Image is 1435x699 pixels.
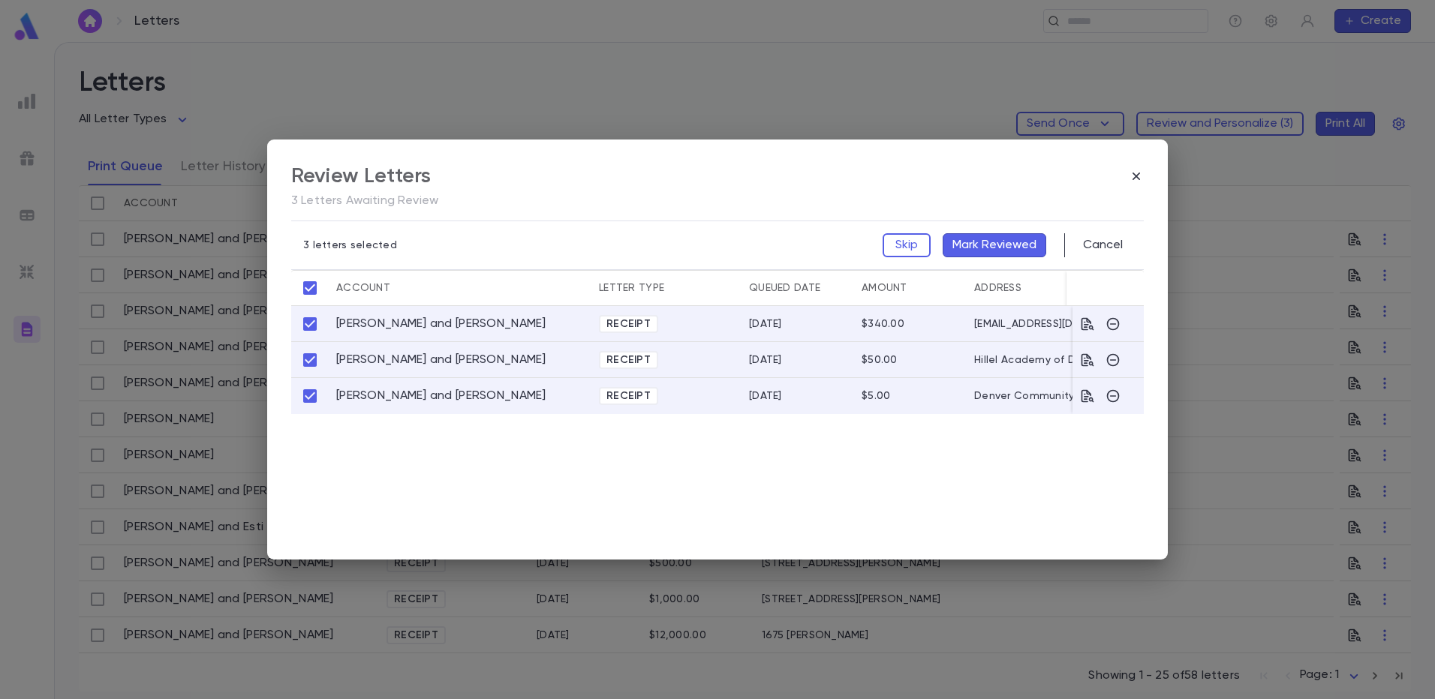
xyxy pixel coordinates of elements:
[1080,352,1095,367] button: Preview
[591,270,742,306] div: Letter Type
[862,270,907,306] div: Amount
[1080,316,1095,331] button: Preview
[862,318,904,330] div: $340.00
[749,318,782,330] div: 8/28/2025
[742,270,854,306] div: Queued Date
[749,354,782,366] div: 8/31/2025
[291,163,431,189] div: Review Letters
[1106,388,1121,403] button: Skip
[854,270,967,306] div: Amount
[749,390,782,402] div: 9/1/2025
[599,270,664,306] div: Letter Type
[967,270,1229,306] div: Address
[1106,316,1121,331] button: Skip
[336,270,390,306] div: Account
[600,354,657,366] span: Receipt
[943,233,1046,257] button: Mark Reviewed
[862,354,898,366] div: $50.00
[967,378,1229,414] div: Denver Community Kollel - [EMAIL_ADDRESS][DOMAIN_NAME]
[336,316,546,331] a: [PERSON_NAME] and [PERSON_NAME]
[291,193,1144,208] p: 3 Letters Awaiting Review
[1080,388,1095,403] button: Preview
[967,306,1229,342] div: [EMAIL_ADDRESS][DOMAIN_NAME], [EMAIL_ADDRESS][DOMAIN_NAME], [EMAIL_ADDRESS][DOMAIN_NAME]
[749,270,820,306] div: Queued Date
[1106,352,1121,367] button: Skip
[967,342,1229,378] div: Hillel Academy of Denver - [EMAIL_ADDRESS][DOMAIN_NAME]
[600,318,657,330] span: Receipt
[974,270,1021,306] div: Address
[336,388,546,403] a: [PERSON_NAME] and [PERSON_NAME]
[336,352,546,367] a: [PERSON_NAME] and [PERSON_NAME]
[600,390,657,402] span: Receipt
[303,239,397,251] p: 3 letters selected
[329,270,591,306] div: Account
[883,233,931,257] button: Skip
[1083,233,1132,257] button: Cancel
[862,390,890,402] div: $5.00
